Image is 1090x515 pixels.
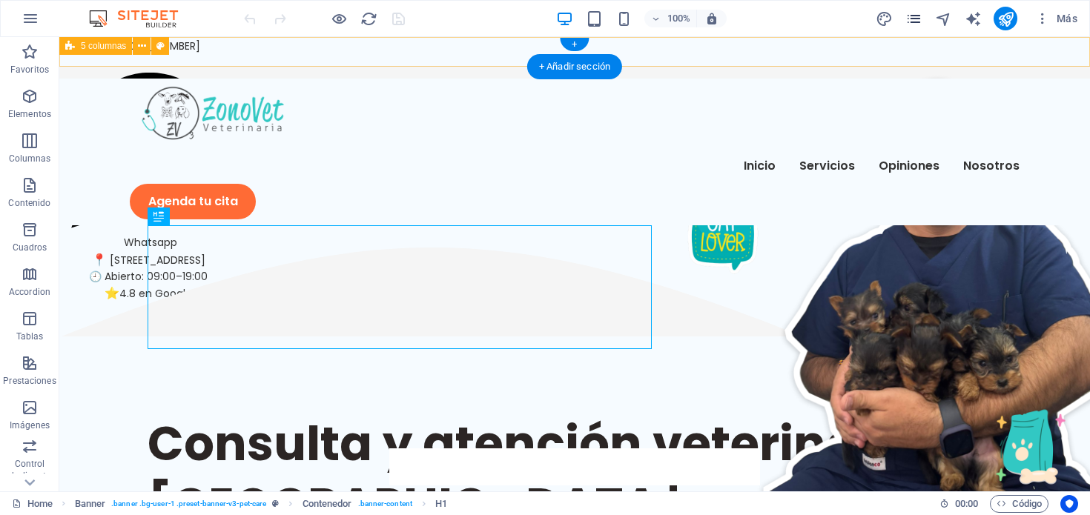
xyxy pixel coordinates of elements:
[360,10,377,27] button: reload
[994,7,1017,30] button: publish
[990,495,1048,513] button: Código
[8,108,51,120] p: Elementos
[1035,11,1077,26] span: Más
[12,495,53,513] a: Haz clic para cancelar la selección y doble clic para abrir páginas
[435,495,447,513] span: Haz clic para seleccionar y doble clic para editar
[9,153,51,165] p: Columnas
[964,10,982,27] button: text_generator
[876,10,893,27] i: Diseño (Ctrl+Alt+Y)
[1029,7,1083,30] button: Más
[560,38,589,51] div: +
[527,54,622,79] div: + Añadir sección
[939,495,979,513] h6: Tiempo de la sesión
[13,242,47,253] p: Cuadros
[81,41,126,50] span: 5 columnas
[905,10,922,27] button: pages
[667,10,690,27] h6: 100%
[75,495,106,513] span: Haz clic para seleccionar y doble clic para editar
[8,197,50,209] p: Contenido
[875,10,893,27] button: design
[12,18,166,213] a: Llámanos y agenda tu cita para hoy mismo
[997,495,1042,513] span: Código
[358,495,412,513] span: . banner-content
[1060,495,1078,513] button: Usercentrics
[10,64,49,76] p: Favoritos
[9,286,50,298] p: Accordion
[935,10,952,27] i: Navegador
[997,10,1014,27] i: Publicar
[965,498,968,509] span: :
[360,10,377,27] i: Volver a cargar página
[965,10,982,27] i: AI Writer
[75,495,448,513] nav: breadcrumb
[330,10,348,27] button: Haz clic para salir del modo de previsualización y seguir editando
[955,495,978,513] span: 00 00
[111,495,266,513] span: . banner .bg-user-1 .preset-banner-v3-pet-care
[934,10,952,27] button: navigator
[85,10,196,27] img: Editor Logo
[303,495,352,513] span: Haz clic para seleccionar y doble clic para editar
[905,10,922,27] i: Páginas (Ctrl+Alt+S)
[272,499,279,508] i: Este elemento es un preajuste personalizable
[10,419,50,431] p: Imágenes
[644,10,697,27] button: 100%
[16,330,44,342] p: Tablas
[3,375,56,387] p: Prestaciones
